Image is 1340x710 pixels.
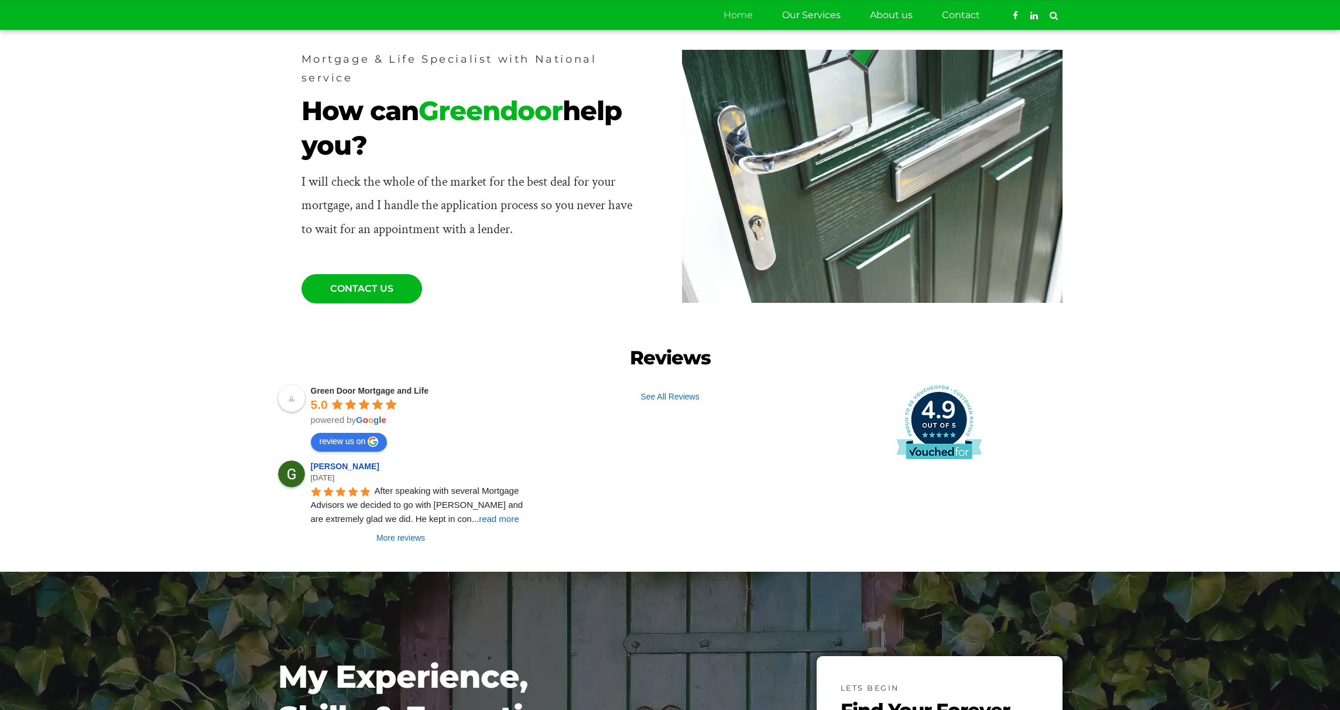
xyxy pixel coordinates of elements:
a: More reviews [278,532,524,544]
a: [PERSON_NAME] [311,462,383,471]
span: LETS BEGIN [841,682,899,695]
a: 4.9 [921,394,956,427]
a: About us [870,1,913,30]
a: CONTACT US [301,274,422,303]
span: Mortgage & Life Specialist with National service [301,50,635,88]
span: ... [472,514,479,524]
span: l [379,415,381,425]
a: Green Door Mortgage and Life [311,386,429,395]
span: How can help you? [301,94,635,162]
span: After speaking with several Mortgage Advisors we decided to go with [PERSON_NAME] and are extreme... [311,486,526,524]
a: Contact [942,1,980,30]
a: Our Services [782,1,841,30]
span: 5.0 [311,398,328,411]
img: David Spoor mortgage-advisor ratings on VouchedFor [896,385,982,459]
span: o [368,415,373,425]
span: G [356,415,363,425]
div: [DATE] [311,472,524,484]
div: I will check the whole of the market for the best deal for your mortgage, and I handle the applic... [301,170,635,242]
span: Reviews [630,346,711,370]
div: powered by [311,414,524,426]
span: CONTACT US [302,275,421,303]
a: review us on [311,433,388,452]
a: Home [724,1,753,30]
span: read more [479,514,519,524]
img: A picture of a green front door ajar. [682,50,1063,303]
span: g [373,415,379,425]
span: e [381,415,386,425]
a: See All Reviews [547,391,793,402]
span: o [363,415,368,425]
b: Greendoor [419,94,563,128]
